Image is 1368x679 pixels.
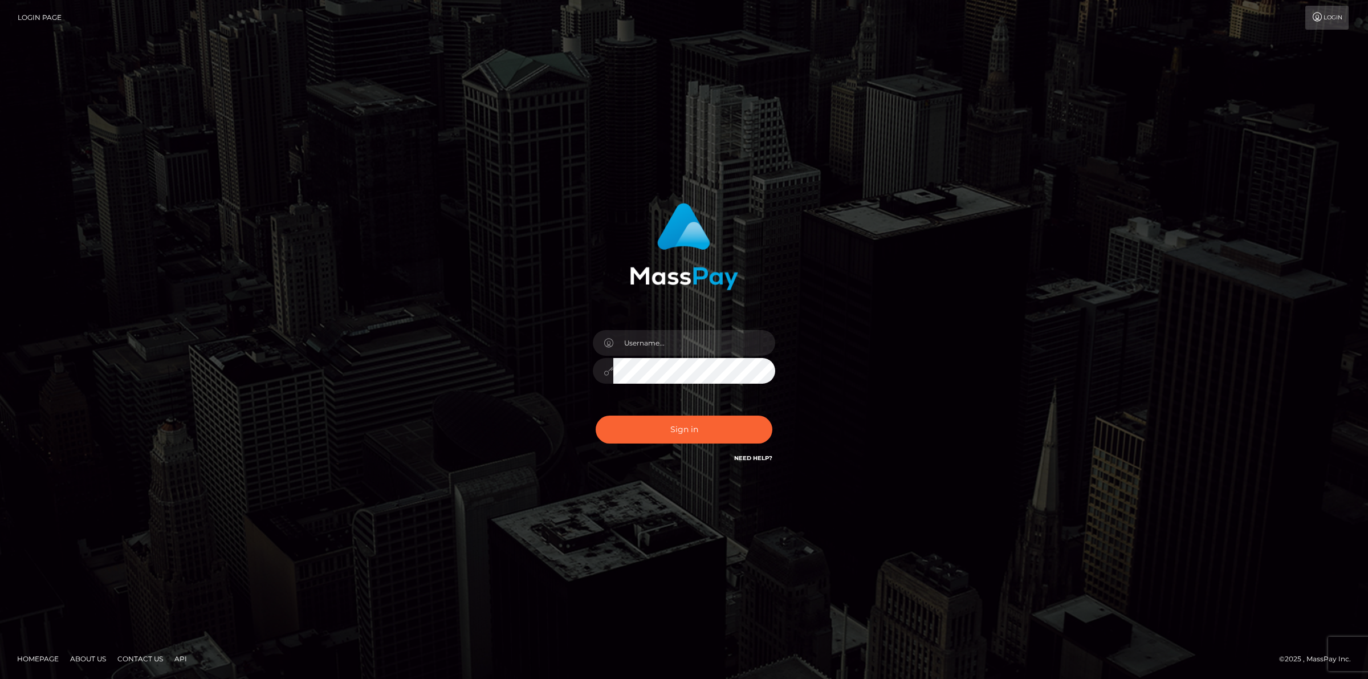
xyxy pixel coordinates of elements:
[66,650,111,668] a: About Us
[13,650,63,668] a: Homepage
[170,650,192,668] a: API
[1305,6,1349,30] a: Login
[1279,653,1359,665] div: © 2025 , MassPay Inc.
[630,203,738,290] img: MassPay Login
[596,416,772,444] button: Sign in
[734,454,772,462] a: Need Help?
[113,650,168,668] a: Contact Us
[18,6,62,30] a: Login Page
[613,330,775,356] input: Username...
